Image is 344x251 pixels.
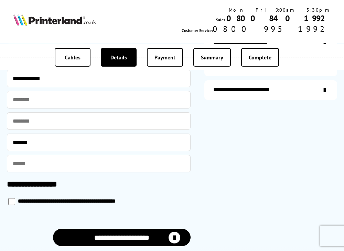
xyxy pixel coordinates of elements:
span: Customer Service: [182,28,213,33]
span: Summary [201,54,223,61]
span: 0800 995 1992 [213,24,331,34]
a: 0800 840 1992 [226,13,331,24]
span: Details [110,54,127,61]
span: Cables [65,54,80,61]
span: Sales: [216,17,226,22]
div: Mon - Fri 9:00am - 5:30pm [182,7,331,13]
span: Payment [154,54,175,61]
a: secure-website [204,80,337,100]
span: Complete [249,54,271,61]
img: Printerland Logo [13,14,96,26]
